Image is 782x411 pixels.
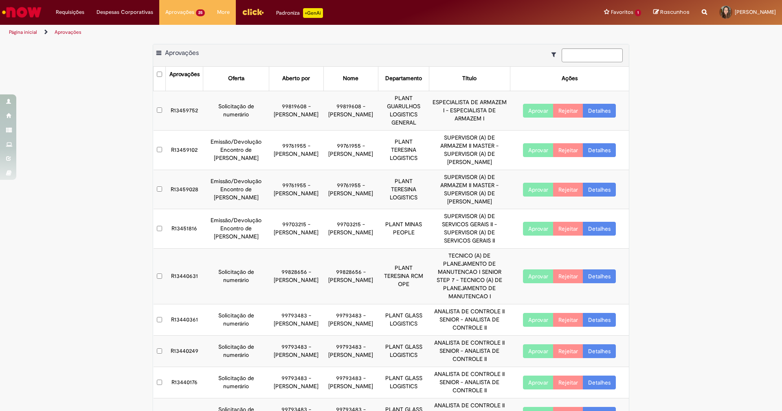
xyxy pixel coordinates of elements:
td: PLANT MINAS PEOPLE [378,209,429,249]
i: Mostrar filtros para: Suas Solicitações [551,52,560,57]
td: R13459752 [166,91,203,130]
a: Detalhes [583,222,616,236]
td: PLANT TERESINA LOGISTICS [378,170,429,209]
button: Aprovar [523,104,554,118]
td: PLANT TERESINA RCM OPE [378,249,429,304]
td: Emissão/Devolução Encontro de [PERSON_NAME] [203,170,269,209]
div: Nome [343,74,358,83]
span: Rascunhos [660,8,690,16]
td: 99761955 - [PERSON_NAME] [323,130,378,170]
span: Aprovações [165,8,194,16]
span: More [217,8,230,16]
button: Rejeitar [553,376,583,389]
span: [PERSON_NAME] [735,9,776,15]
td: R13440249 [166,336,203,367]
td: 99793483 - [PERSON_NAME] [269,336,323,367]
td: R13440176 [166,367,203,398]
button: Rejeitar [553,104,583,118]
td: 99793483 - [PERSON_NAME] [269,367,323,398]
td: 99819608 - [PERSON_NAME] [323,91,378,130]
button: Aprovar [523,269,554,283]
td: ANALISTA DE CONTROLE II SENIOR - ANALISTA DE CONTROLE II [429,367,510,398]
a: Aprovações [55,29,81,35]
div: Ações [562,74,578,83]
button: Rejeitar [553,222,583,236]
span: Requisições [56,8,84,16]
td: R13440631 [166,249,203,304]
td: Emissão/Devolução Encontro de [PERSON_NAME] [203,130,269,170]
button: Aprovar [523,313,554,327]
button: Rejeitar [553,143,583,157]
button: Aprovar [523,183,554,197]
td: ESPECIALISTA DE ARMAZEM I - ESPECIALISTA DE ARMAZEM I [429,91,510,130]
div: Título [462,74,477,83]
td: Solicitação de numerário [203,367,269,398]
a: Detalhes [583,143,616,157]
td: 99828656 - [PERSON_NAME] [269,249,323,304]
a: Detalhes [583,313,616,327]
button: Aprovar [523,376,554,389]
div: Departamento [385,74,422,83]
td: 99793483 - [PERSON_NAME] [323,304,378,336]
td: PLANT GLASS LOGISTICS [378,304,429,336]
button: Rejeitar [553,183,583,197]
td: Solicitação de numerário [203,336,269,367]
button: Rejeitar [553,269,583,283]
a: Detalhes [583,269,616,283]
a: Página inicial [9,29,37,35]
td: R13451816 [166,209,203,249]
td: SUPERVISOR (A) DE SERVICOS GERAIS II - SUPERVISOR (A) DE SERVICOS GERAIS II [429,209,510,249]
p: +GenAi [303,8,323,18]
td: PLANT GLASS LOGISTICS [378,336,429,367]
div: Aprovações [169,70,200,79]
td: R13459028 [166,170,203,209]
td: Solicitação de numerário [203,91,269,130]
td: Emissão/Devolução Encontro de [PERSON_NAME] [203,209,269,249]
button: Rejeitar [553,344,583,358]
td: 99793483 - [PERSON_NAME] [269,304,323,336]
th: Aprovações [166,67,203,91]
div: Oferta [228,74,244,83]
td: ANALISTA DE CONTROLE II SENIOR - ANALISTA DE CONTROLE II [429,304,510,336]
td: R13440361 [166,304,203,336]
td: Solicitação de numerário [203,304,269,336]
td: SUPERVISOR (A) DE ARMAZEM II MASTER - SUPERVISOR (A) DE [PERSON_NAME] [429,130,510,170]
img: ServiceNow [1,4,43,20]
td: 99819608 - [PERSON_NAME] [269,91,323,130]
button: Aprovar [523,344,554,358]
td: 99828656 - [PERSON_NAME] [323,249,378,304]
td: 99761955 - [PERSON_NAME] [323,170,378,209]
span: Aprovações [165,49,199,57]
a: Detalhes [583,183,616,197]
td: ANALISTA DE CONTROLE II SENIOR - ANALISTA DE CONTROLE II [429,336,510,367]
a: Detalhes [583,376,616,389]
div: Padroniza [276,8,323,18]
td: Solicitação de numerário [203,249,269,304]
span: 1 [635,9,641,16]
span: Favoritos [611,8,633,16]
td: PLANT GUARULHOS LOGISTICS GENERAL [378,91,429,130]
td: 99761955 - [PERSON_NAME] [269,130,323,170]
td: PLANT TERESINA LOGISTICS [378,130,429,170]
a: Detalhes [583,344,616,358]
img: click_logo_yellow_360x200.png [242,6,264,18]
span: Despesas Corporativas [97,8,153,16]
a: Rascunhos [653,9,690,16]
button: Aprovar [523,143,554,157]
td: 99761955 - [PERSON_NAME] [269,170,323,209]
span: 25 [196,9,205,16]
td: 99703215 - [PERSON_NAME] [269,209,323,249]
ul: Trilhas de página [6,25,515,40]
td: PLANT GLASS LOGISTICS [378,367,429,398]
td: 99793483 - [PERSON_NAME] [323,336,378,367]
a: Detalhes [583,104,616,118]
button: Aprovar [523,222,554,236]
button: Rejeitar [553,313,583,327]
td: 99793483 - [PERSON_NAME] [323,367,378,398]
div: Aberto por [282,74,310,83]
td: SUPERVISOR (A) DE ARMAZEM II MASTER - SUPERVISOR (A) DE [PERSON_NAME] [429,170,510,209]
td: TECNICO (A) DE PLANEJAMENTO DE MANUTENCAO I SENIOR STEP 7 - TECNICO (A) DE PLANEJAMENTO DE MANUTE... [429,249,510,304]
td: R13459102 [166,130,203,170]
td: 99703215 - [PERSON_NAME] [323,209,378,249]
